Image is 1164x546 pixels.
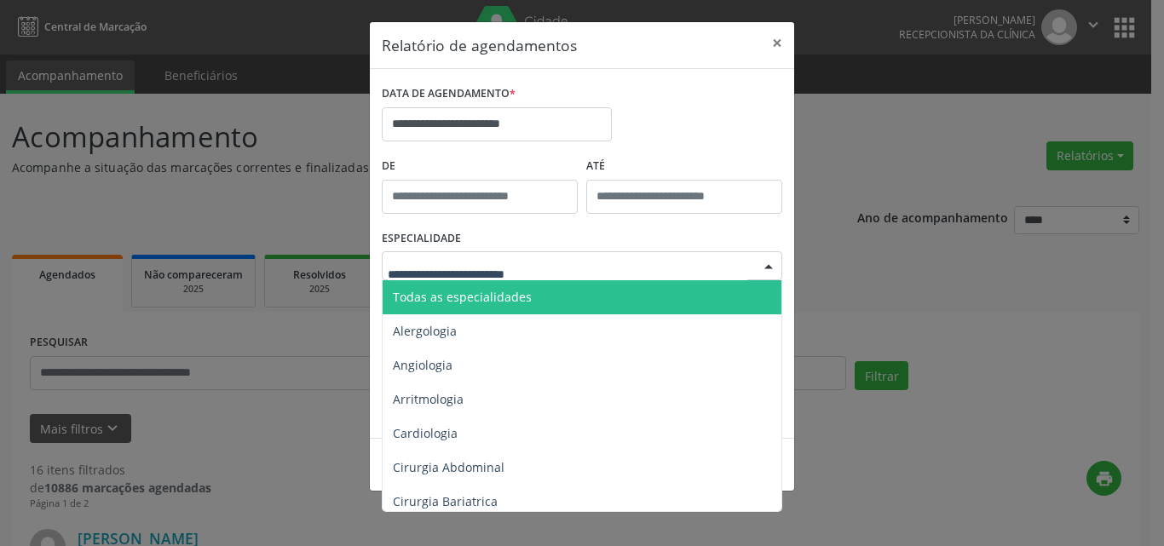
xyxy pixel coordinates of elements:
span: Cirurgia Abdominal [393,459,504,475]
label: DATA DE AGENDAMENTO [382,81,516,107]
button: Close [760,22,794,64]
span: Angiologia [393,357,452,373]
span: Cardiologia [393,425,458,441]
span: Cirurgia Bariatrica [393,493,498,509]
h5: Relatório de agendamentos [382,34,577,56]
label: ESPECIALIDADE [382,226,461,252]
label: ATÉ [586,153,782,180]
label: De [382,153,578,180]
span: Alergologia [393,323,457,339]
span: Todas as especialidades [393,289,532,305]
span: Arritmologia [393,391,464,407]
